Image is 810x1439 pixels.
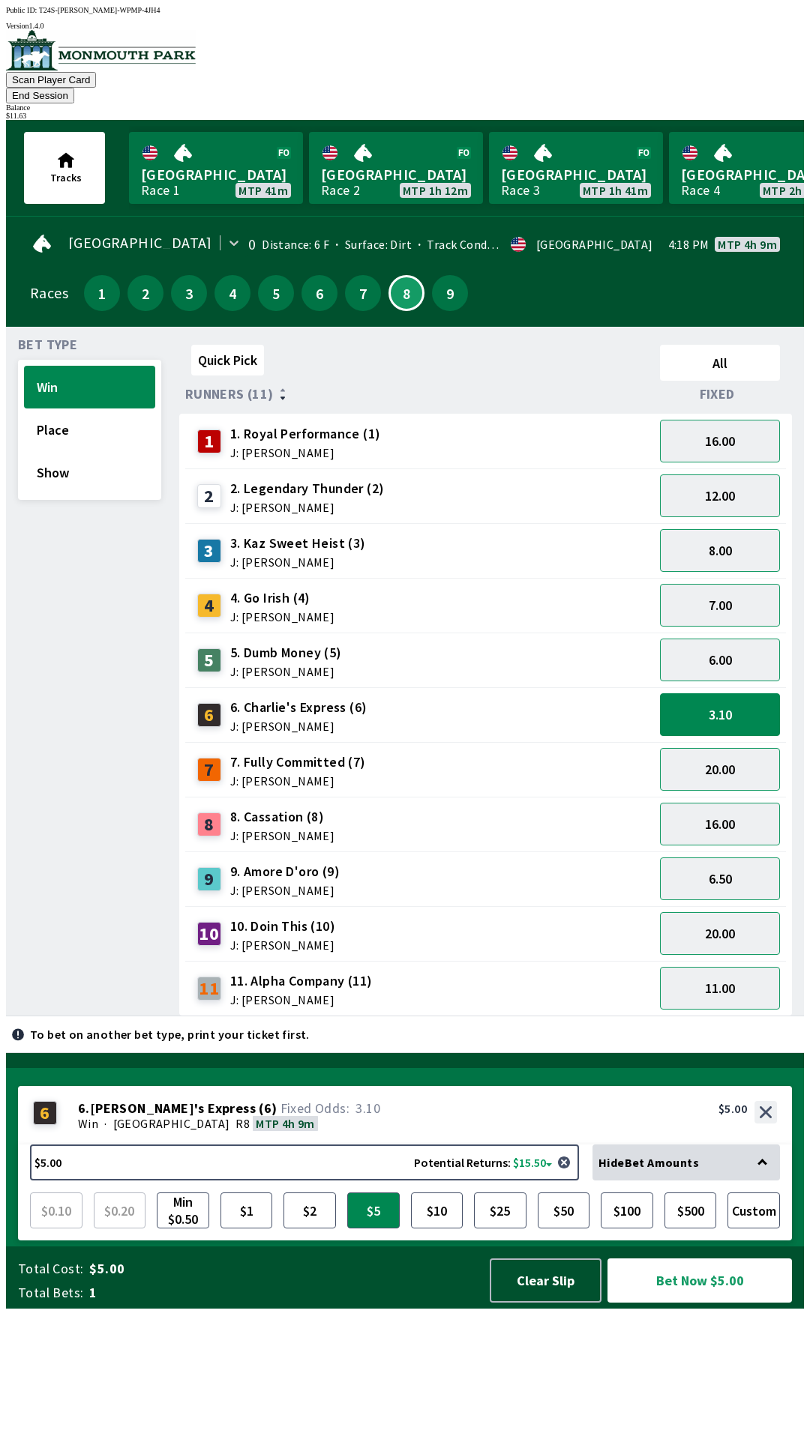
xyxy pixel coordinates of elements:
[607,1258,792,1303] button: Bet Now $5.00
[301,275,337,311] button: 6
[37,464,142,481] span: Show
[230,666,342,678] span: J: [PERSON_NAME]
[705,432,735,450] span: 16.00
[220,1192,273,1228] button: $1
[197,812,221,836] div: 8
[6,6,804,14] div: Public ID:
[197,703,221,727] div: 6
[436,288,464,298] span: 9
[660,748,780,791] button: 20.00
[84,275,120,311] button: 1
[718,238,777,250] span: MTP 4h 9m
[198,352,257,369] span: Quick Pick
[262,237,329,252] span: Distance: 6 F
[6,72,96,88] button: Scan Player Card
[197,429,221,453] div: 1
[197,594,221,618] div: 4
[127,275,163,311] button: 2
[197,867,221,891] div: 9
[235,1116,250,1131] span: R8
[309,132,483,204] a: [GEOGRAPHIC_DATA]Race 2MTP 1h 12m
[709,597,732,614] span: 7.00
[230,720,367,732] span: J: [PERSON_NAME]
[654,387,786,402] div: Fixed
[415,1196,460,1225] span: $10
[727,1192,780,1228] button: Custom
[230,424,381,444] span: 1. Royal Performance (1)
[224,1196,269,1225] span: $1
[18,339,77,351] span: Bet Type
[230,971,373,991] span: 11. Alpha Company (11)
[230,807,334,827] span: 8. Cassation (8)
[412,237,550,252] span: Track Condition: Heavy
[536,238,653,250] div: [GEOGRAPHIC_DATA]
[197,484,221,508] div: 2
[24,366,155,408] button: Win
[660,803,780,845] button: 16.00
[68,237,212,249] span: [GEOGRAPHIC_DATA]
[6,88,74,103] button: End Session
[230,479,385,498] span: 2. Legendary Thunder (2)
[230,917,335,936] span: 10. Doin This (10)
[197,922,221,946] div: 10
[664,1192,717,1228] button: $500
[78,1116,98,1131] span: Win
[6,112,804,120] div: $ 11.63
[287,1196,332,1225] span: $2
[349,288,377,298] span: 7
[197,648,221,672] div: 5
[598,1155,699,1170] span: Hide Bet Amounts
[321,184,360,196] div: Race 2
[705,925,735,942] span: 20.00
[705,815,735,833] span: 16.00
[474,1192,526,1228] button: $25
[705,980,735,997] span: 11.00
[503,1272,588,1289] span: Clear Slip
[660,474,780,517] button: 12.00
[660,912,780,955] button: 20.00
[230,862,340,881] span: 9. Amore D'oro (9)
[131,288,160,298] span: 2
[620,1271,779,1290] span: Bet Now $5.00
[141,165,291,184] span: [GEOGRAPHIC_DATA]
[6,30,196,70] img: venue logo
[541,1196,586,1225] span: $50
[668,238,709,250] span: 4:18 PM
[660,857,780,900] button: 6.50
[248,238,256,250] div: 0
[230,939,335,951] span: J: [PERSON_NAME]
[230,611,334,623] span: J: [PERSON_NAME]
[478,1196,523,1225] span: $25
[230,501,385,513] span: J: [PERSON_NAME]
[238,184,288,196] span: MTP 41m
[262,288,290,298] span: 5
[660,693,780,736] button: 3.10
[141,184,180,196] div: Race 1
[388,275,424,311] button: 8
[18,1284,83,1302] span: Total Bets:
[230,752,366,772] span: 7. Fully Committed (7)
[731,1196,776,1225] span: Custom
[24,132,105,204] button: Tracks
[230,775,366,787] span: J: [PERSON_NAME]
[283,1192,336,1228] button: $2
[411,1192,463,1228] button: $10
[668,1196,713,1225] span: $500
[6,22,804,30] div: Version 1.4.0
[709,542,732,559] span: 8.00
[258,275,294,311] button: 5
[583,184,648,196] span: MTP 1h 41m
[351,1196,396,1225] span: $5
[660,639,780,681] button: 6.00
[347,1192,400,1228] button: $5
[709,706,732,723] span: 3.10
[394,289,419,297] span: 8
[660,967,780,1010] button: 11.00
[355,1099,380,1117] span: 3.10
[191,345,264,375] button: Quick Pick
[185,388,274,400] span: Runners (11)
[660,420,780,462] button: 16.00
[50,171,82,184] span: Tracks
[6,103,804,112] div: Balance
[490,1258,601,1303] button: Clear Slip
